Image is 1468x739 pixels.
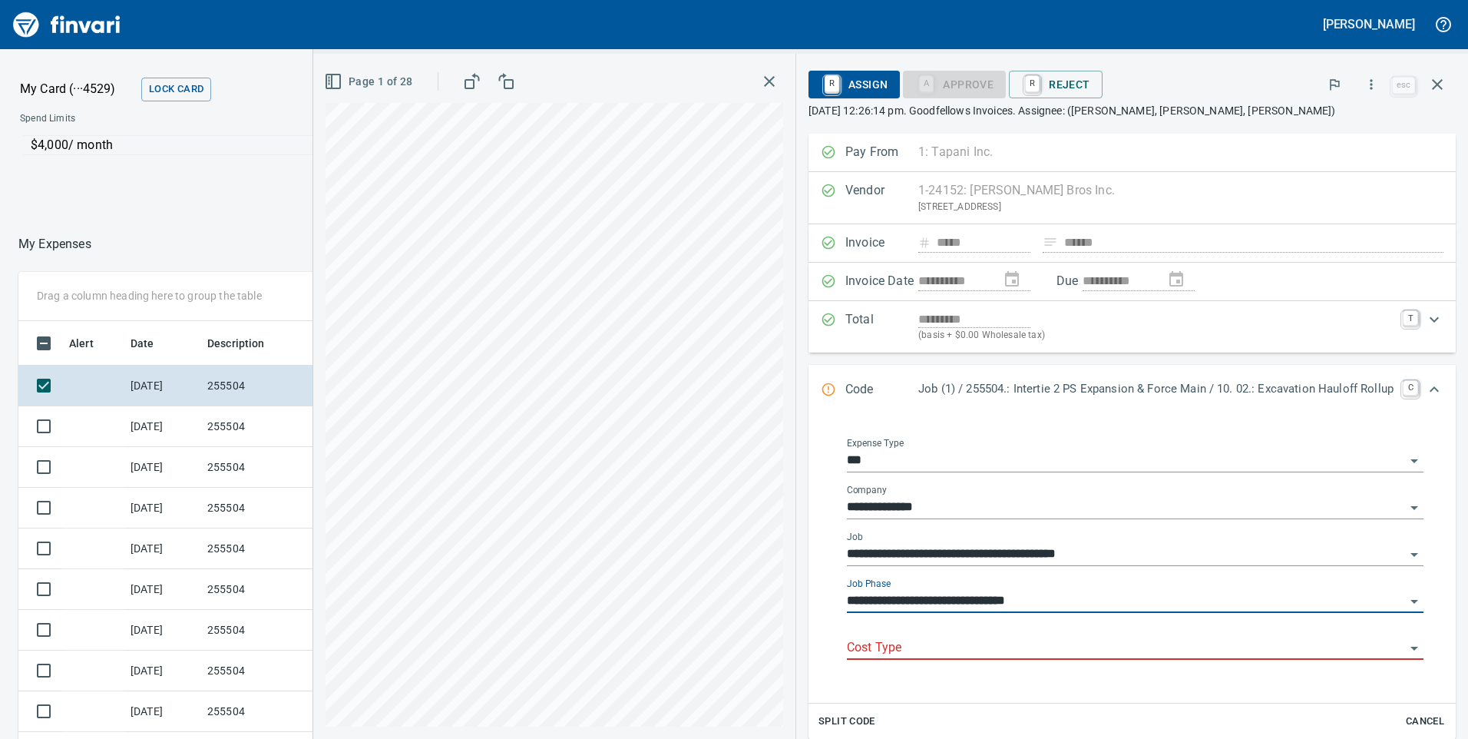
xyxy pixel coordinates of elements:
[124,406,201,447] td: [DATE]
[201,529,339,569] td: 255504
[9,6,124,43] img: Finvari
[825,75,839,92] a: R
[20,80,135,98] p: My Card (···4529)
[37,288,262,303] p: Drag a column heading here to group the table
[131,334,154,353] span: Date
[847,532,863,542] label: Job
[845,310,918,343] p: Total
[20,111,297,127] span: Spend Limits
[201,691,339,732] td: 255504
[1404,497,1425,519] button: Open
[1404,544,1425,565] button: Open
[207,334,285,353] span: Description
[124,651,201,691] td: [DATE]
[69,334,114,353] span: Alert
[201,569,339,610] td: 255504
[18,235,91,254] nav: breadcrumb
[1400,710,1450,734] button: Cancel
[201,610,339,651] td: 255504
[18,235,91,254] p: My Expenses
[321,68,419,96] button: Page 1 of 28
[201,651,339,691] td: 255504
[1404,450,1425,472] button: Open
[201,488,339,529] td: 255504
[124,488,201,529] td: [DATE]
[69,334,94,353] span: Alert
[1319,12,1419,36] button: [PERSON_NAME]
[8,155,522,171] p: Online allowed
[808,365,1456,416] div: Expand
[1354,68,1388,101] button: More
[124,366,201,406] td: [DATE]
[847,439,904,448] label: Expense Type
[821,71,888,98] span: Assign
[845,380,918,400] p: Code
[124,447,201,488] td: [DATE]
[847,579,891,588] label: Job Phase
[818,713,875,731] span: Split Code
[808,71,900,98] button: RAssign
[1323,16,1415,32] h5: [PERSON_NAME]
[1404,638,1425,659] button: Open
[124,529,201,569] td: [DATE]
[141,78,211,101] button: Lock Card
[1021,71,1089,98] span: Reject
[124,610,201,651] td: [DATE]
[1403,380,1418,396] a: C
[149,81,203,98] span: Lock Card
[124,569,201,610] td: [DATE]
[1318,68,1351,101] button: Flag
[918,380,1394,398] p: Job (1) / 255504.: Intertie 2 PS Expansion & Force Main / 10. 02.: Excavation Hauloff Rollup
[1009,71,1102,98] button: RReject
[815,710,879,734] button: Split Code
[31,136,512,154] p: $4,000 / month
[1388,66,1456,103] span: Close invoice
[903,77,1006,90] div: Cost Type required
[207,334,265,353] span: Description
[808,301,1456,353] div: Expand
[808,103,1456,118] p: [DATE] 12:26:14 pm. Goodfellows Invoices. Assignee: ([PERSON_NAME], [PERSON_NAME], [PERSON_NAME])
[327,72,413,91] span: Page 1 of 28
[131,334,174,353] span: Date
[124,691,201,732] td: [DATE]
[847,485,887,495] label: Company
[201,366,339,406] td: 255504
[1404,591,1425,612] button: Open
[201,406,339,447] td: 255504
[918,328,1394,343] p: (basis + $0.00 Wholesale tax)
[1403,310,1418,326] a: T
[201,447,339,488] td: 255504
[1392,77,1415,94] a: esc
[1404,713,1446,731] span: Cancel
[1025,75,1040,92] a: R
